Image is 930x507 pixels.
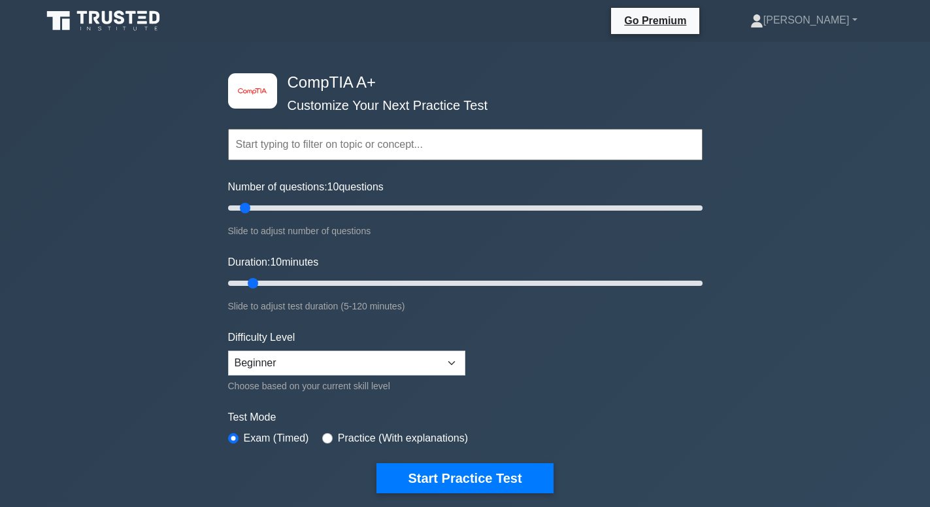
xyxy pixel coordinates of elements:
span: 10 [327,181,339,192]
label: Difficulty Level [228,330,295,345]
div: Slide to adjust test duration (5-120 minutes) [228,298,703,314]
label: Exam (Timed) [244,430,309,446]
label: Practice (With explanations) [338,430,468,446]
button: Start Practice Test [376,463,553,493]
label: Test Mode [228,410,703,425]
a: Go Premium [616,12,694,29]
a: [PERSON_NAME] [719,7,889,33]
label: Duration: minutes [228,254,319,270]
h4: CompTIA A+ [282,73,639,92]
input: Start typing to filter on topic or concept... [228,129,703,160]
span: 10 [270,256,282,268]
div: Choose based on your current skill level [228,378,465,394]
div: Slide to adjust number of questions [228,223,703,239]
label: Number of questions: questions [228,179,384,195]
